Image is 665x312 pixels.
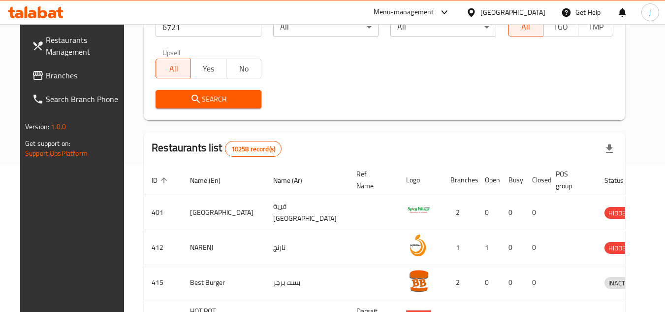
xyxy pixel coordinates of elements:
[152,140,282,157] h2: Restaurants list
[443,195,477,230] td: 2
[398,165,443,195] th: Logo
[182,195,265,230] td: [GEOGRAPHIC_DATA]
[477,265,501,300] td: 0
[649,7,651,18] span: j
[162,49,181,56] label: Upsell
[156,17,261,37] input: Search for restaurant name or ID..
[24,28,131,64] a: Restaurants Management
[501,195,524,230] td: 0
[190,59,226,78] button: Yes
[46,34,124,58] span: Restaurants Management
[582,20,609,34] span: TMP
[195,62,222,76] span: Yes
[598,137,621,161] div: Export file
[25,137,70,150] span: Get support on:
[501,265,524,300] td: 0
[543,17,578,36] button: TGO
[160,62,187,76] span: All
[46,69,124,81] span: Branches
[273,174,315,186] span: Name (Ar)
[265,195,348,230] td: قرية [GEOGRAPHIC_DATA]
[230,62,257,76] span: No
[524,265,548,300] td: 0
[524,230,548,265] td: 0
[356,168,386,192] span: Ref. Name
[578,17,613,36] button: TMP
[443,265,477,300] td: 2
[163,93,253,105] span: Search
[556,168,585,192] span: POS group
[265,265,348,300] td: بست برجر
[477,165,501,195] th: Open
[265,230,348,265] td: نارنج
[226,59,261,78] button: No
[156,59,191,78] button: All
[477,195,501,230] td: 0
[144,230,182,265] td: 412
[152,174,170,186] span: ID
[144,265,182,300] td: 415
[501,230,524,265] td: 0
[604,208,634,219] span: HIDDEN
[477,230,501,265] td: 1
[508,17,543,36] button: All
[190,174,233,186] span: Name (En)
[24,87,131,111] a: Search Branch Phone
[182,265,265,300] td: Best Burger
[604,243,634,254] span: HIDDEN
[604,174,636,186] span: Status
[273,17,379,37] div: All
[406,233,431,258] img: NARENJ
[501,165,524,195] th: Busy
[225,141,282,157] div: Total records count
[374,6,434,18] div: Menu-management
[480,7,545,18] div: [GEOGRAPHIC_DATA]
[443,230,477,265] td: 1
[604,277,638,289] span: INACTIVE
[51,120,66,133] span: 1.0.0
[156,90,261,108] button: Search
[512,20,539,34] span: All
[524,165,548,195] th: Closed
[547,20,574,34] span: TGO
[182,230,265,265] td: NARENJ
[144,195,182,230] td: 401
[25,120,49,133] span: Version:
[524,195,548,230] td: 0
[225,144,281,154] span: 10258 record(s)
[24,64,131,87] a: Branches
[46,93,124,105] span: Search Branch Phone
[390,17,496,37] div: All
[406,268,431,293] img: Best Burger
[406,198,431,223] img: Spicy Village
[25,147,88,160] a: Support.OpsPlatform
[443,165,477,195] th: Branches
